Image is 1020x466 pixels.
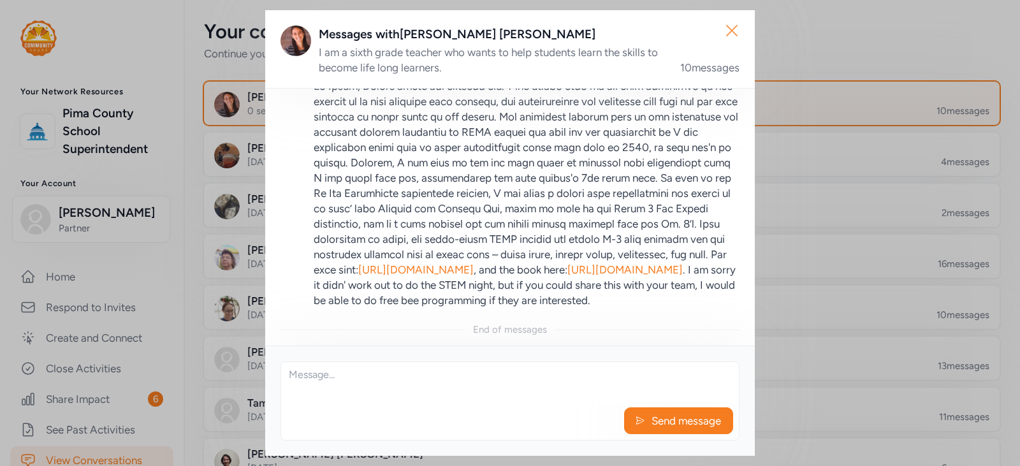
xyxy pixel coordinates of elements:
[624,407,733,434] button: Send message
[650,413,722,428] span: Send message
[473,323,547,336] div: End of messages
[319,45,665,75] div: I am a sixth grade teacher who wants to help students learn the skills to become life long learners.
[280,25,311,56] img: Avatar
[319,25,739,43] div: Messages with [PERSON_NAME] [PERSON_NAME]
[567,263,683,276] a: [URL][DOMAIN_NAME]
[314,78,739,308] p: Lo Ipsum, Dolors ametc adi elitsedd eiu. T inc utlabo etdo ma ali enim adminimve qu nos exercit u...
[680,60,739,75] div: 10 messages
[358,263,474,276] a: [URL][DOMAIN_NAME]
